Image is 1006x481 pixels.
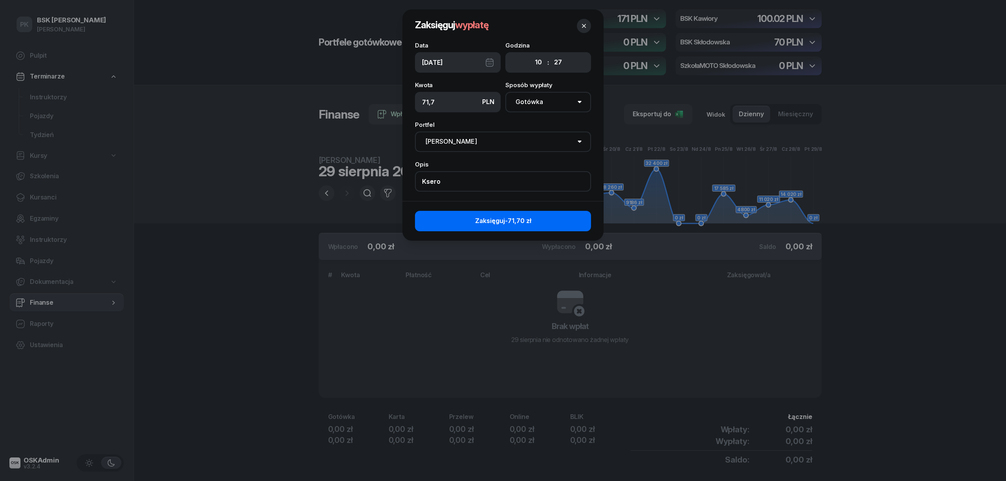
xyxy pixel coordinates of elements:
[505,217,531,225] span: -71,70 zł
[455,19,488,31] span: wypłatę
[415,211,591,231] button: Zaksięguj-71,70 zł
[475,216,531,226] span: Zaksięguj
[547,58,549,67] div: :
[415,171,591,192] input: Dodaj...
[415,92,501,112] input: 0
[415,19,488,31] span: Zaksięguj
